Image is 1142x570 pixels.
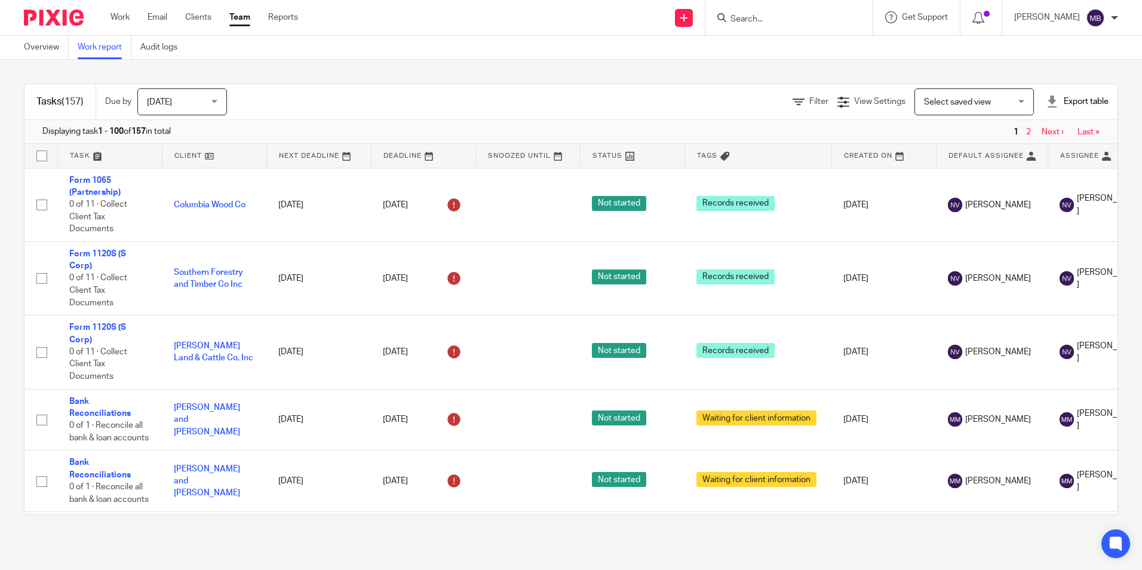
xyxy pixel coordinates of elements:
[174,201,245,209] a: Columbia Wood Co
[24,36,69,59] a: Overview
[1042,128,1064,136] a: Next ›
[948,412,962,427] img: svg%3E
[854,97,905,106] span: View Settings
[140,36,186,59] a: Audit logs
[592,472,646,487] span: Not started
[1060,198,1074,212] img: svg%3E
[1077,469,1140,494] span: [PERSON_NAME]
[105,96,131,108] p: Due by
[948,198,962,212] img: svg%3E
[696,269,775,284] span: Records received
[69,483,149,504] span: 0 of 1 · Reconcile all bank & loan accounts
[1077,128,1100,136] a: Last »
[948,271,962,286] img: svg%3E
[831,451,936,512] td: [DATE]
[965,475,1031,487] span: [PERSON_NAME]
[1060,345,1074,359] img: svg%3E
[902,13,948,22] span: Get Support
[831,315,936,389] td: [DATE]
[383,195,463,214] div: [DATE]
[1060,474,1074,488] img: svg%3E
[1077,407,1140,432] span: [PERSON_NAME]
[831,389,936,451] td: [DATE]
[266,451,371,512] td: [DATE]
[1077,266,1140,291] span: [PERSON_NAME]
[266,389,371,451] td: [DATE]
[696,410,816,425] span: Waiting for client information
[185,11,211,23] a: Clients
[383,471,463,491] div: [DATE]
[131,127,146,136] b: 157
[42,125,171,137] span: Displaying task of in total
[174,465,240,498] a: [PERSON_NAME] and [PERSON_NAME]
[1077,192,1140,217] span: [PERSON_NAME]
[729,14,837,25] input: Search
[383,410,463,429] div: [DATE]
[831,241,936,315] td: [DATE]
[174,403,240,436] a: [PERSON_NAME] and [PERSON_NAME]
[1011,127,1100,137] nav: pager
[1077,340,1140,364] span: [PERSON_NAME]
[948,345,962,359] img: svg%3E
[69,348,127,381] span: 0 of 11 · Collect Client Tax Documents
[69,421,149,442] span: 0 of 1 · Reconcile all bank & loan accounts
[110,11,130,23] a: Work
[36,96,84,108] h1: Tasks
[697,152,717,159] span: Tags
[1026,128,1031,136] a: 2
[1011,125,1021,139] span: 1
[266,168,371,241] td: [DATE]
[1060,412,1074,427] img: svg%3E
[383,342,463,361] div: [DATE]
[809,97,828,106] span: Filter
[62,97,84,106] span: (157)
[1046,96,1109,108] div: Export table
[831,168,936,241] td: [DATE]
[965,413,1031,425] span: [PERSON_NAME]
[69,458,131,479] a: Bank Reconciliations
[174,342,253,362] a: [PERSON_NAME] Land & Cattle Co, Inc
[266,315,371,389] td: [DATE]
[592,269,646,284] span: Not started
[965,199,1031,211] span: [PERSON_NAME]
[268,11,298,23] a: Reports
[69,250,126,270] a: Form 1120S (S Corp)
[1086,8,1105,27] img: svg%3E
[696,196,775,211] span: Records received
[383,269,463,288] div: [DATE]
[696,343,775,358] span: Records received
[948,474,962,488] img: svg%3E
[69,274,127,307] span: 0 of 11 · Collect Client Tax Documents
[592,343,646,358] span: Not started
[78,36,131,59] a: Work report
[1014,11,1080,23] p: [PERSON_NAME]
[592,196,646,211] span: Not started
[69,200,127,233] span: 0 of 11 · Collect Client Tax Documents
[148,11,167,23] a: Email
[592,410,646,425] span: Not started
[229,11,250,23] a: Team
[696,472,816,487] span: Waiting for client information
[98,127,124,136] b: 1 - 100
[174,268,243,289] a: Southern Forestry and Timber Co Inc
[69,397,131,418] a: Bank Reconciliations
[965,346,1031,358] span: [PERSON_NAME]
[69,176,121,197] a: Form 1065 (Partnership)
[69,323,126,344] a: Form 1120S (S Corp)
[965,272,1031,284] span: [PERSON_NAME]
[24,10,84,26] img: Pixie
[1060,271,1074,286] img: svg%3E
[266,241,371,315] td: [DATE]
[147,98,172,106] span: [DATE]
[924,98,991,106] span: Select saved view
